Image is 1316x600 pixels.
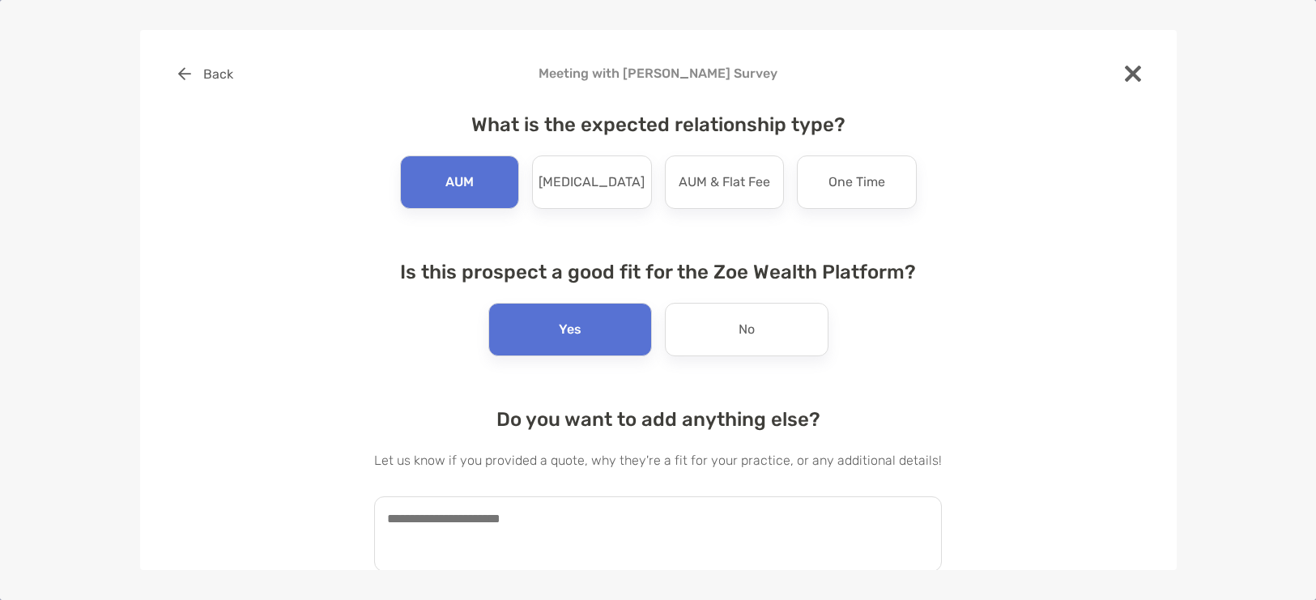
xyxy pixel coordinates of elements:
[739,317,755,343] p: No
[374,261,942,283] h4: Is this prospect a good fit for the Zoe Wealth Platform?
[374,408,942,431] h4: Do you want to add anything else?
[178,67,191,80] img: button icon
[679,169,770,195] p: AUM & Flat Fee
[374,450,942,470] p: Let us know if you provided a quote, why they're a fit for your practice, or any additional details!
[374,113,942,136] h4: What is the expected relationship type?
[166,56,246,91] button: Back
[539,169,645,195] p: [MEDICAL_DATA]
[828,169,885,195] p: One Time
[559,317,581,343] p: Yes
[166,66,1151,81] h4: Meeting with [PERSON_NAME] Survey
[1125,66,1141,82] img: close modal
[445,169,474,195] p: AUM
